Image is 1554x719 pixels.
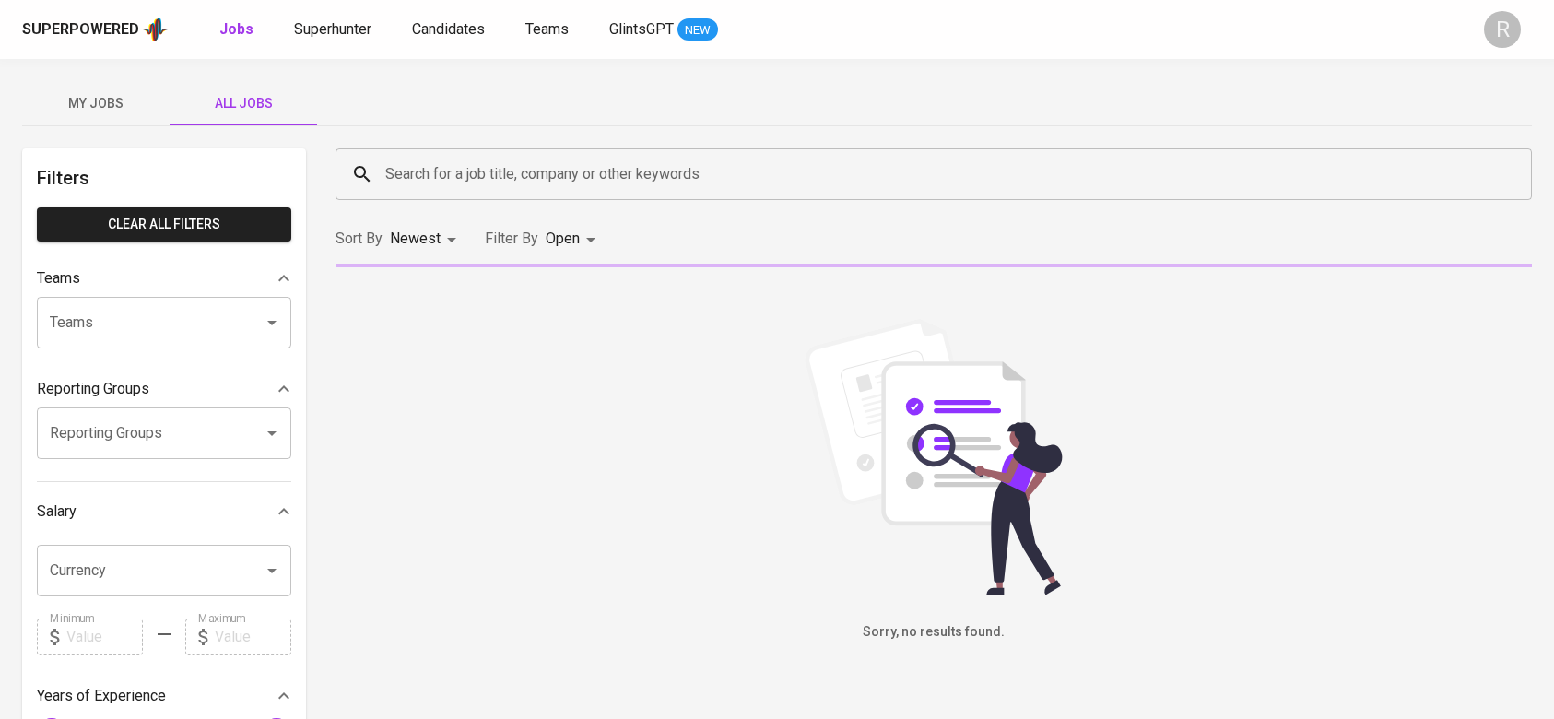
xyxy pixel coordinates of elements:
span: My Jobs [33,92,159,115]
div: Newest [390,222,463,256]
button: Open [259,420,285,446]
p: Filter By [485,228,538,250]
button: Open [259,310,285,336]
p: Sort By [336,228,383,250]
p: Years of Experience [37,685,166,707]
a: Superpoweredapp logo [22,16,168,43]
div: Reporting Groups [37,371,291,407]
span: NEW [677,21,718,40]
input: Value [215,619,291,655]
h6: Filters [37,163,291,193]
div: Teams [37,260,291,297]
a: Superhunter [294,18,375,41]
a: Jobs [219,18,257,41]
b: Jobs [219,20,253,38]
div: Salary [37,493,291,530]
span: Clear All filters [52,213,277,236]
button: Open [259,558,285,583]
p: Newest [390,228,441,250]
input: Value [66,619,143,655]
button: Clear All filters [37,207,291,242]
a: Candidates [412,18,489,41]
span: Superhunter [294,20,371,38]
span: Candidates [412,20,485,38]
span: GlintsGPT [609,20,674,38]
h6: Sorry, no results found. [336,622,1532,642]
div: Superpowered [22,19,139,41]
a: Teams [525,18,572,41]
p: Reporting Groups [37,378,149,400]
p: Salary [37,501,77,523]
span: Open [546,230,580,247]
p: Teams [37,267,80,289]
span: All Jobs [181,92,306,115]
div: Open [546,222,602,256]
a: GlintsGPT NEW [609,18,718,41]
img: file_searching.svg [795,319,1072,595]
span: Teams [525,20,569,38]
img: app logo [143,16,168,43]
div: Years of Experience [37,678,291,714]
div: R [1484,11,1521,48]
